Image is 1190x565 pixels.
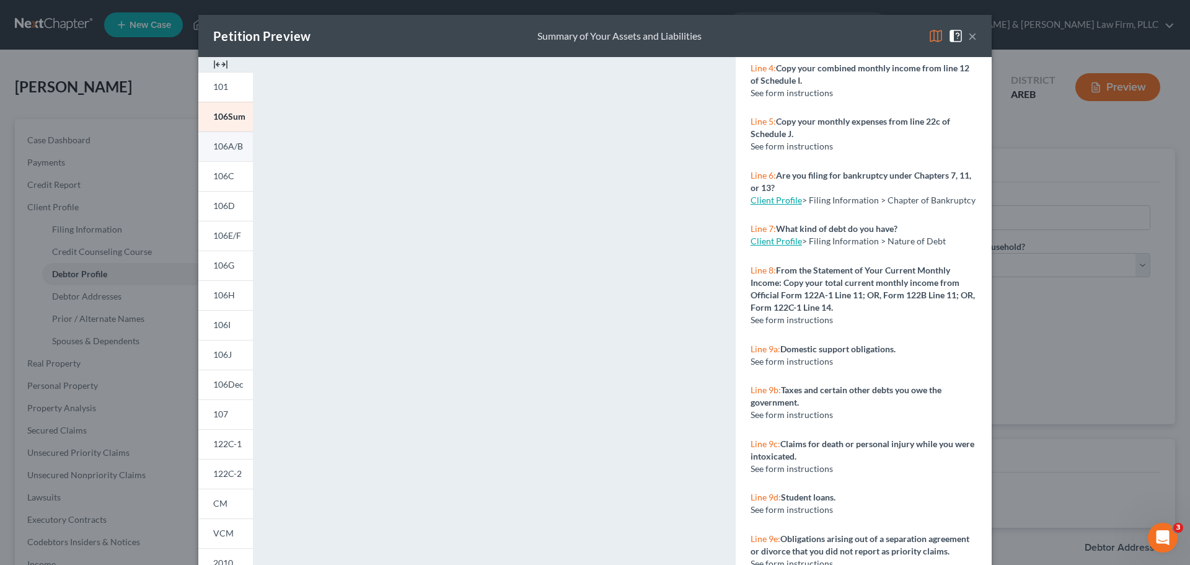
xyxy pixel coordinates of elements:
[928,29,943,43] img: map-eea8200ae884c6f1103ae1953ef3d486a96c86aabb227e865a55264e3737af1f.svg
[780,344,896,354] strong: Domestic support obligations.
[751,141,833,151] span: See form instructions
[802,195,976,205] span: > Filing Information > Chapter of Bankruptcy
[198,251,253,280] a: 106G
[751,314,833,325] span: See form instructions
[198,518,253,548] a: VCM
[198,370,253,399] a: 106Dec
[751,533,780,544] span: Line 9e:
[751,265,975,313] strong: From the Statement of Your Current Monthly Income: Copy your total current monthly income from Of...
[213,528,234,538] span: VCM
[751,170,776,180] span: Line 6:
[751,438,974,461] strong: Claims for death or personal injury while you were intoxicated.
[751,438,780,449] span: Line 9c:
[751,170,971,193] strong: Are you filing for bankruptcy under Chapters 7, 11, or 13?
[198,489,253,518] a: CM
[213,379,244,389] span: 106Dec
[751,63,776,73] span: Line 4:
[751,236,802,246] a: Client Profile
[1148,523,1178,553] iframe: Intercom live chat
[751,463,833,474] span: See form instructions
[751,116,950,139] strong: Copy your monthly expenses from line 22c of Schedule J.
[213,468,242,479] span: 122C-2
[751,116,776,127] span: Line 5:
[198,102,253,131] a: 106Sum
[213,438,242,449] span: 122C-1
[198,310,253,340] a: 106I
[198,280,253,310] a: 106H
[751,409,833,420] span: See form instructions
[213,349,232,360] span: 106J
[213,141,243,151] span: 106A/B
[198,340,253,370] a: 106J
[968,29,977,43] button: ×
[213,319,231,330] span: 106I
[948,29,963,43] img: help-close-5ba153eb36485ed6c1ea00a893f15db1cb9b99d6cae46e1a8edb6c62d00a1a76.svg
[802,236,946,246] span: > Filing Information > Nature of Debt
[198,221,253,251] a: 106E/F
[781,492,835,502] strong: Student loans.
[198,459,253,489] a: 122C-2
[198,191,253,221] a: 106D
[751,385,941,407] strong: Taxes and certain other debts you owe the government.
[213,27,311,45] div: Petition Preview
[751,385,781,395] span: Line 9b:
[213,200,235,211] span: 106D
[213,171,234,181] span: 106C
[751,356,833,367] span: See form instructions
[751,533,969,556] strong: Obligations arising out of a separation agreement or divorce that you did not report as priority ...
[213,290,235,300] span: 106H
[198,399,253,429] a: 107
[776,223,897,234] strong: What kind of debt do you have?
[751,63,969,86] strong: Copy your combined monthly income from line 12 of Schedule I.
[198,131,253,161] a: 106A/B
[213,409,228,419] span: 107
[198,72,253,102] a: 101
[751,492,781,502] span: Line 9d:
[213,260,234,270] span: 106G
[751,265,776,275] span: Line 8:
[198,429,253,459] a: 122C-1
[751,223,776,234] span: Line 7:
[537,29,702,43] div: Summary of Your Assets and Liabilities
[751,195,802,205] a: Client Profile
[1173,523,1183,533] span: 3
[751,87,833,98] span: See form instructions
[751,504,833,515] span: See form instructions
[213,57,228,72] img: expand-e0f6d898513216a626fdd78e52531dac95497ffd26381d4c15ee2fc46db09dca.svg
[751,344,780,354] span: Line 9a:
[213,81,228,92] span: 101
[213,230,241,241] span: 106E/F
[198,161,253,191] a: 106C
[213,498,227,509] span: CM
[213,111,245,122] span: 106Sum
